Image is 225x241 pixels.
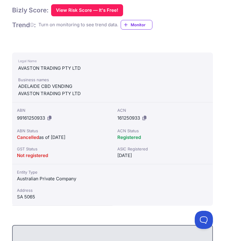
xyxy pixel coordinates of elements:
[17,146,108,152] div: GST Status
[121,20,152,30] a: Monitor
[12,21,36,29] h1: Trend :
[17,187,108,193] div: Address
[17,169,108,175] div: Entity Type
[12,6,49,14] h1: Bizly Score:
[195,211,213,229] iframe: Toggle Customer Support
[17,115,45,121] span: 99161250933
[18,57,207,65] div: Legal Name
[131,22,152,28] span: Monitor
[117,146,208,152] div: ASIC Registered
[51,4,123,16] button: View Risk Score — It's Free!
[17,107,108,113] div: ABN
[18,65,207,72] div: AVASTON TRADING PTY LTD
[17,193,108,201] div: SA 5065
[117,128,208,134] div: ACN Status
[17,153,48,158] span: Not registered
[38,21,118,28] div: Turn on monitoring to see trend data.
[117,134,141,140] span: Registered
[17,175,108,182] div: Australian Private Company
[18,83,207,90] div: ADELAIDE CBD VENDING
[17,134,39,140] span: Cancelled
[17,128,108,134] div: ABN Status
[18,90,207,97] div: AVASTON TRADING PTY LTD
[18,77,207,83] div: Business names
[117,115,140,121] span: 161250933
[17,134,108,141] div: as of [DATE]
[117,152,208,159] div: [DATE]
[117,107,208,113] div: ACN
